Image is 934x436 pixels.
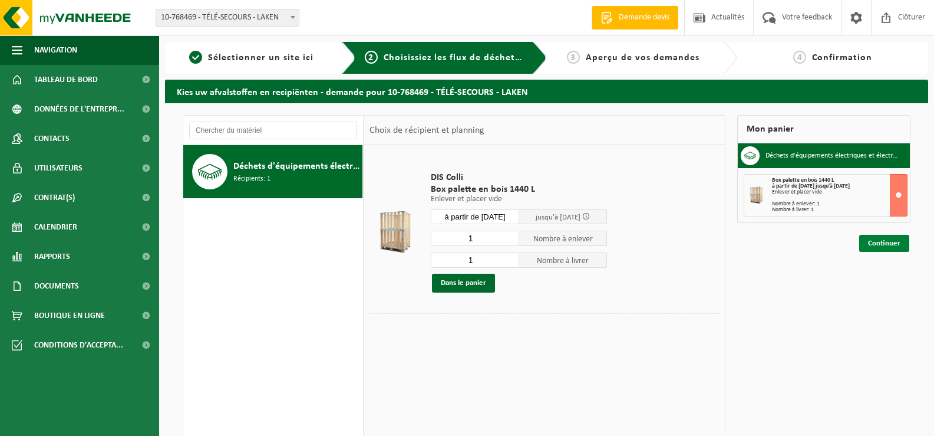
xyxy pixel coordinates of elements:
span: Contacts [34,124,70,153]
span: Boutique en ligne [34,301,105,330]
button: Déchets d'équipements électriques et électroniques - Sans tubes cathodiques Récipients: 1 [183,145,363,198]
h2: Kies uw afvalstoffen en recipiënten - demande pour 10-768469 - TÉLÉ-SECOURS - LAKEN [165,80,928,103]
span: jusqu'à [DATE] [536,214,580,221]
span: Rapports [34,242,70,271]
h3: Déchets d'équipements électriques et électroniques - Sans tubes cathodiques [765,146,901,165]
span: 2 [365,51,378,64]
span: Demande devis [616,12,672,24]
span: Récipients: 1 [233,173,270,185]
a: Demande devis [592,6,678,29]
span: Nombre à enlever [519,231,608,246]
input: Sélectionnez date [431,209,519,224]
span: 4 [793,51,806,64]
span: 10-768469 - TÉLÉ-SECOURS - LAKEN [156,9,299,26]
span: DIS Colli [431,172,607,183]
span: Choisissiez les flux de déchets et récipients [384,53,580,63]
span: 1 [189,51,202,64]
div: Nombre à livrer: 1 [772,207,907,213]
span: Calendrier [34,212,77,242]
div: Choix de récipient et planning [364,116,490,145]
span: Contrat(s) [34,183,75,212]
div: Mon panier [737,115,910,143]
span: Box palette en bois 1440 L [431,183,607,195]
div: Enlever et placer vide [772,189,907,195]
span: Sélectionner un site ici [208,53,313,63]
strong: à partir de [DATE] jusqu'à [DATE] [772,183,850,189]
span: Navigation [34,35,77,65]
span: Conditions d'accepta... [34,330,123,360]
span: Utilisateurs [34,153,82,183]
span: Tableau de bord [34,65,98,94]
span: Aperçu de vos demandes [586,53,699,63]
a: 1Sélectionner un site ici [171,51,332,65]
div: Nombre à enlever: 1 [772,201,907,207]
span: Données de l'entrepr... [34,94,124,124]
span: 10-768469 - TÉLÉ-SECOURS - LAKEN [156,9,299,27]
input: Chercher du matériel [189,122,357,139]
button: Dans le panier [432,274,495,293]
span: Déchets d'équipements électriques et électroniques - Sans tubes cathodiques [233,159,359,173]
p: Enlever et placer vide [431,195,607,204]
a: Continuer [859,235,909,252]
span: Documents [34,271,79,301]
span: 3 [567,51,580,64]
span: Confirmation [812,53,872,63]
span: Box palette en bois 1440 L [772,177,834,183]
span: Nombre à livrer [519,253,608,268]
